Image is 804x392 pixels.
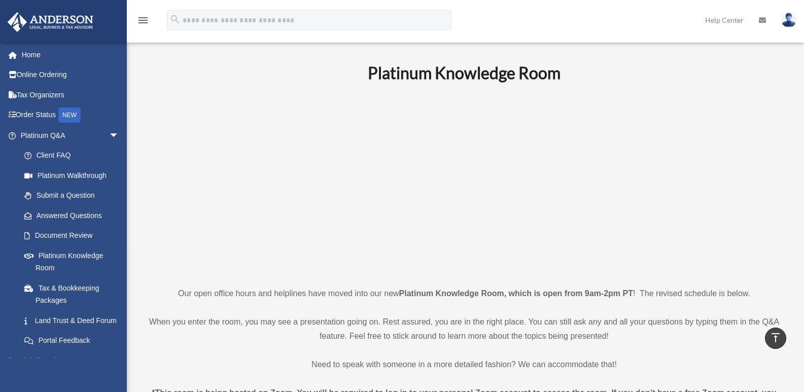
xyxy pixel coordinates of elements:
[312,96,616,268] iframe: 231110_Toby_KnowledgeRoom
[7,65,134,85] a: Online Ordering
[14,226,134,246] a: Document Review
[7,45,134,65] a: Home
[137,14,149,26] i: menu
[7,105,134,126] a: Order StatusNEW
[145,358,784,372] p: Need to speak with someone in a more detailed fashion? We can accommodate that!
[5,12,96,32] img: Anderson Advisors Platinum Portal
[14,186,134,206] a: Submit a Question
[7,350,134,371] a: Digital Productsarrow_drop_down
[58,108,81,123] div: NEW
[770,332,782,344] i: vertical_align_top
[399,289,633,298] strong: Platinum Knowledge Room, which is open from 9am-2pm PT
[7,85,134,105] a: Tax Organizers
[169,14,181,25] i: search
[14,278,134,310] a: Tax & Bookkeeping Packages
[14,331,134,351] a: Portal Feedback
[368,63,561,83] b: Platinum Knowledge Room
[7,125,134,146] a: Platinum Q&Aarrow_drop_down
[137,18,149,26] a: menu
[145,287,784,301] p: Our open office hours and helplines have moved into our new ! The revised schedule is below.
[781,13,796,27] img: User Pic
[14,165,134,186] a: Platinum Walkthrough
[145,315,784,343] p: When you enter the room, you may see a presentation going on. Rest assured, you are in the right ...
[765,328,786,349] a: vertical_align_top
[14,310,134,331] a: Land Trust & Deed Forum
[14,205,134,226] a: Answered Questions
[109,350,129,371] span: arrow_drop_down
[109,125,129,146] span: arrow_drop_down
[14,245,129,278] a: Platinum Knowledge Room
[14,146,134,166] a: Client FAQ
